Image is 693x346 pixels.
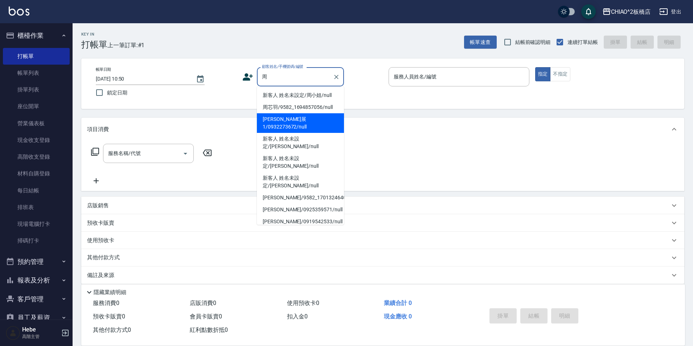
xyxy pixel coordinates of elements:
h3: 打帳單 [81,40,107,50]
div: 備註及來源 [81,266,684,284]
a: 排班表 [3,199,70,216]
a: 現場電腦打卡 [3,216,70,232]
p: 高階主管 [22,333,59,340]
button: Choose date, selected date is 2025-08-26 [192,70,209,88]
span: 現金應收 0 [384,313,412,320]
p: 預收卡販賣 [87,219,114,227]
button: 報表及分析 [3,271,70,290]
span: 上一筆訂單:#1 [107,41,145,50]
span: 扣入金 0 [287,313,308,320]
img: Person [6,326,20,340]
li: 新客人 姓名未設定/周小姐/null [257,89,344,101]
p: 使用預收卡 [87,237,114,244]
a: 營業儀表板 [3,115,70,132]
button: 員工及薪資 [3,308,70,327]
label: 帳單日期 [96,67,111,72]
a: 打帳單 [3,48,70,65]
button: 指定 [535,67,551,81]
li: 新客人 姓名未設定/[PERSON_NAME]/null [257,152,344,172]
span: 會員卡販賣 0 [190,313,222,320]
p: 項目消費 [87,126,109,133]
input: YYYY/MM/DD hh:mm [96,73,189,85]
button: save [581,4,596,19]
span: 服務消費 0 [93,300,119,306]
div: CHIAO^2板橋店 [611,7,651,16]
span: 店販消費 0 [190,300,216,306]
div: 其他付款方式 [81,249,684,266]
li: [PERSON_NAME]/0919542533/null [257,216,344,228]
button: 帳單速查 [464,36,497,49]
button: 櫃檯作業 [3,26,70,45]
a: 高階收支登錄 [3,148,70,165]
a: 座位開單 [3,98,70,115]
p: 其他付款方式 [87,254,123,262]
h2: Key In [81,32,107,37]
div: 預收卡販賣 [81,214,684,232]
span: 結帳前確認明細 [515,38,551,46]
span: 紅利點數折抵 0 [190,326,228,333]
a: 現金收支登錄 [3,132,70,148]
a: 掃碼打卡 [3,232,70,249]
li: [PERSON_NAME]/9582_1701324640/null [257,192,344,204]
button: 登出 [656,5,684,19]
p: 備註及來源 [87,272,114,279]
a: 材料自購登錄 [3,165,70,182]
li: [PERSON_NAME]/0925359571/null [257,204,344,216]
button: 客戶管理 [3,290,70,309]
li: 新客人 姓名未設定/[PERSON_NAME]/null [257,133,344,152]
a: 帳單列表 [3,65,70,81]
span: 其他付款方式 0 [93,326,131,333]
span: 預收卡販賣 0 [93,313,125,320]
p: 隱藏業績明細 [94,289,126,296]
button: 不指定 [550,67,570,81]
li: 新客人 姓名未設定/[PERSON_NAME]/null [257,172,344,192]
p: 店販銷售 [87,202,109,209]
button: CHIAO^2板橋店 [599,4,654,19]
span: 鎖定日期 [107,89,127,97]
span: 業績合計 0 [384,300,412,306]
div: 店販銷售 [81,197,684,214]
button: Clear [331,72,341,82]
button: 預約管理 [3,252,70,271]
li: 周芯羽/9582_1694857056/null [257,101,344,113]
button: Open [180,148,191,159]
label: 顧客姓名/手機號碼/編號 [262,64,303,69]
span: 連續打單結帳 [567,38,598,46]
div: 項目消費 [81,118,684,141]
div: 使用預收卡 [81,232,684,249]
span: 使用預收卡 0 [287,300,319,306]
img: Logo [9,7,29,16]
a: 每日結帳 [3,182,70,199]
a: 掛單列表 [3,81,70,98]
li: [PERSON_NAME]展1/0932273672/null [257,113,344,133]
h5: Hebe [22,326,59,333]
